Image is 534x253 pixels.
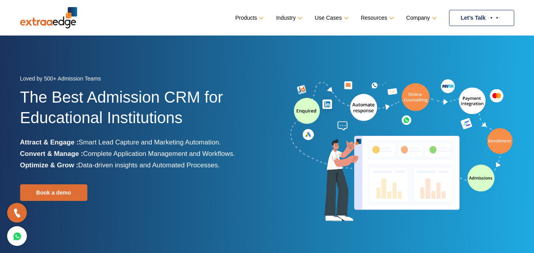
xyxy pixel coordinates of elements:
a: Products [235,12,262,24]
a: Industry [276,12,301,24]
b: Attract & Engage : [20,139,79,146]
span: Smart Lead Capture and Marketing Automation. [79,139,221,146]
a: Company [406,12,435,24]
span: Data-driven insights and Automated Processes. [78,161,220,169]
img: admission-software-home-page-header [289,77,514,225]
a: Book a demo [20,184,87,201]
span: Complete Application Management and Workflows. [83,150,235,157]
h1: The Best Admission CRM for Educational Institutions [20,87,261,137]
b: Convert & Manage : [20,150,83,157]
div: Loved by 500+ Admission Teams [20,73,261,87]
a: Resources [361,12,392,24]
b: Optimize & Grow : [20,161,78,169]
a: Use Cases [315,12,347,24]
a: Let’s Talk [449,10,514,26]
